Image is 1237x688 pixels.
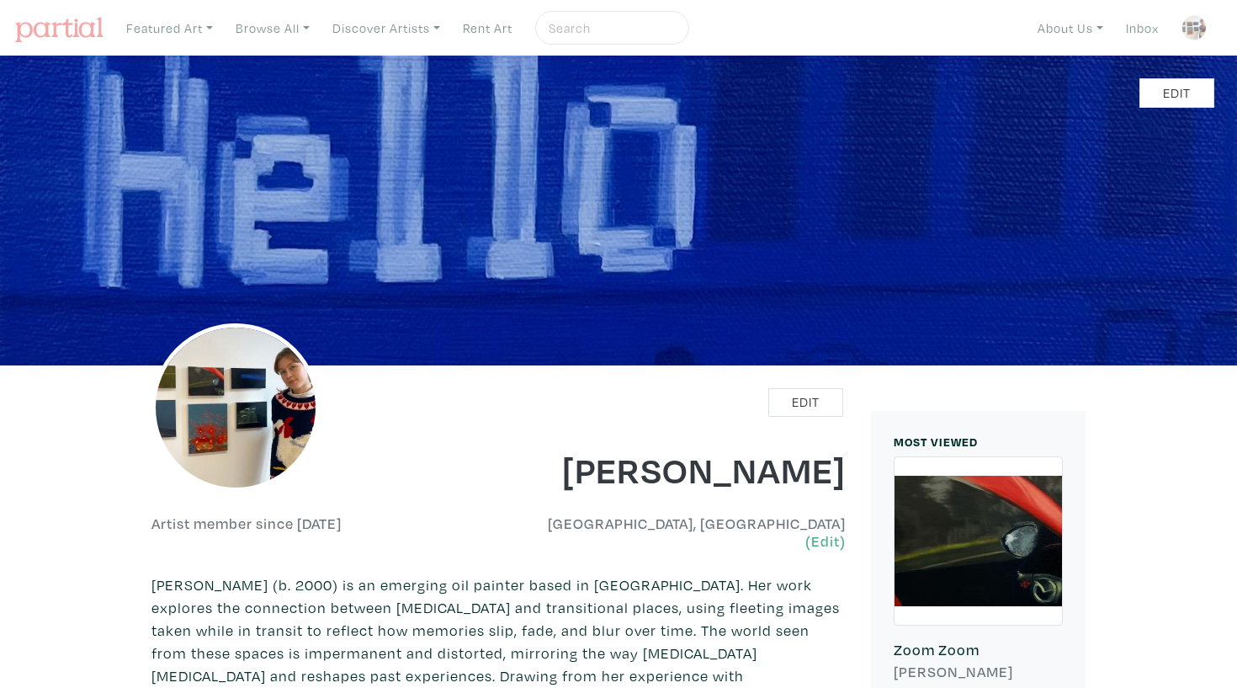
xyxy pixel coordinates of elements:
[805,532,846,550] a: (Edit)
[768,388,843,418] a: Edit
[547,18,673,39] input: Search
[1030,11,1111,45] a: About Us
[894,663,1063,681] h6: [PERSON_NAME]
[151,515,342,533] h6: Artist member since [DATE]
[1181,15,1207,40] img: phpThumb.php
[455,11,520,45] a: Rent Art
[512,515,847,551] h6: [GEOGRAPHIC_DATA], [GEOGRAPHIC_DATA]
[894,641,1063,659] h6: Zoom Zoom
[1118,11,1166,45] a: Inbox
[325,11,448,45] a: Discover Artists
[1139,78,1214,108] a: Edit
[894,434,978,450] small: MOST VIEWED
[119,11,220,45] a: Featured Art
[228,11,317,45] a: Browse All
[512,446,847,492] h1: [PERSON_NAME]
[151,323,320,492] img: phpThumb.php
